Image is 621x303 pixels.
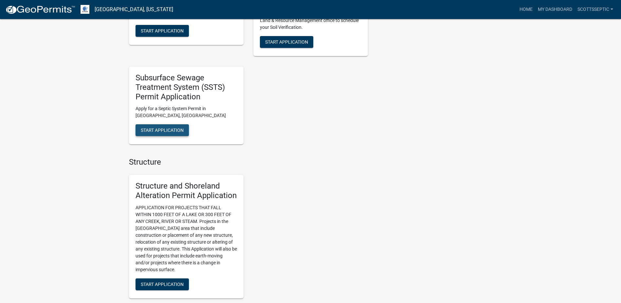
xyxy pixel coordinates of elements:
a: [GEOGRAPHIC_DATA], [US_STATE] [95,4,173,15]
button: Start Application [136,278,189,290]
p: Apply for a Septic System Permit in [GEOGRAPHIC_DATA], [GEOGRAPHIC_DATA] [136,105,237,119]
h5: Structure and Shoreland Alteration Permit Application [136,181,237,200]
h5: Subsurface Sewage Treatment System (SSTS) Permit Application [136,73,237,101]
a: My Dashboard [535,3,575,16]
a: Home [517,3,535,16]
button: Start Application [136,25,189,37]
span: Start Application [141,28,184,33]
button: Start Application [260,36,313,48]
p: APPLICATION FOR PROJECTS THAT FALL WITHIN 1000 FEET OF A LAKE OR 300 FEET OF ANY CREEK, RIVER OR ... [136,204,237,273]
img: Otter Tail County, Minnesota [81,5,89,14]
button: Start Application [136,124,189,136]
span: Start Application [141,281,184,287]
h4: Structure [129,157,368,167]
span: Start Application [265,39,308,45]
a: scottsseptic [575,3,616,16]
span: Start Application [141,128,184,133]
